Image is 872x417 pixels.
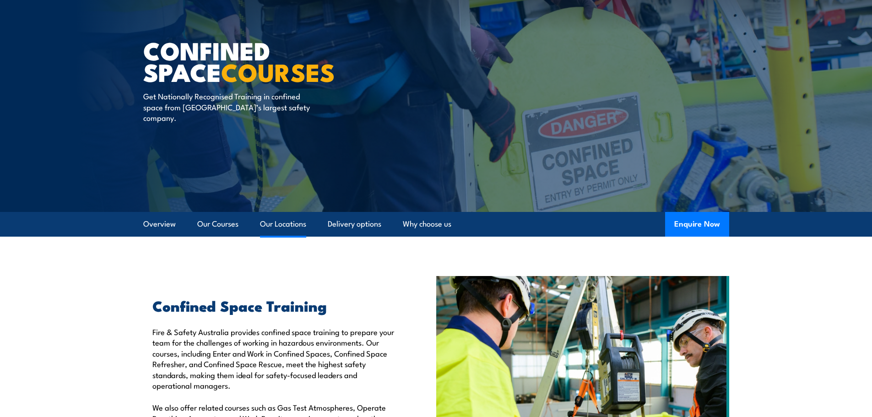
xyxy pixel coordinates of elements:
h2: Confined Space Training [152,299,394,312]
strong: COURSES [221,52,335,90]
a: Our Locations [260,212,306,236]
a: Delivery options [328,212,381,236]
h1: Confined Space [143,39,369,82]
p: Get Nationally Recognised Training in confined space from [GEOGRAPHIC_DATA]’s largest safety comp... [143,91,310,123]
button: Enquire Now [665,212,729,237]
a: Why choose us [403,212,451,236]
a: Our Courses [197,212,238,236]
p: Fire & Safety Australia provides confined space training to prepare your team for the challenges ... [152,326,394,390]
a: Overview [143,212,176,236]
